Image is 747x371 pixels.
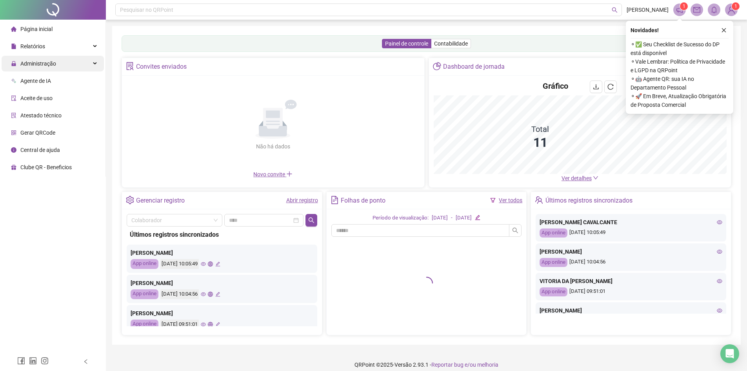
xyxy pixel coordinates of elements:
[607,84,614,90] span: reload
[308,217,314,223] span: search
[562,175,592,181] span: Ver detalhes
[160,320,199,329] div: [DATE] 09:51:01
[711,6,718,13] span: bell
[11,147,16,153] span: info-circle
[631,26,659,35] span: Novidades !
[136,60,187,73] div: Convites enviados
[717,278,722,284] span: eye
[540,218,722,227] div: [PERSON_NAME] CAVALCANTE
[83,359,89,364] span: left
[394,362,412,368] span: Versão
[208,322,213,327] span: global
[443,60,505,73] div: Dashboard de jornada
[545,194,632,207] div: Últimos registros sincronizados
[631,75,729,92] span: ⚬ 🤖 Agente QR: sua IA no Departamento Pessoal
[540,258,567,267] div: App online
[385,40,428,47] span: Painel de controle
[201,292,206,297] span: eye
[612,7,618,13] span: search
[490,197,496,203] span: filter
[433,62,441,70] span: pie-chart
[131,279,313,287] div: [PERSON_NAME]
[627,5,669,14] span: [PERSON_NAME]
[631,40,729,57] span: ⚬ ✅ Seu Checklist de Sucesso do DP está disponível
[20,43,45,49] span: Relatórios
[499,197,522,203] a: Ver todos
[456,214,472,222] div: [DATE]
[721,27,727,33] span: close
[286,197,318,203] a: Abrir registro
[543,80,568,91] h4: Gráfico
[475,215,480,220] span: edit
[11,113,16,118] span: solution
[286,171,293,177] span: plus
[535,196,543,204] span: team
[126,62,134,70] span: solution
[432,214,448,222] div: [DATE]
[11,164,16,170] span: gift
[20,78,51,84] span: Agente de IA
[20,147,60,153] span: Central de ajuda
[11,26,16,32] span: home
[683,4,685,9] span: 1
[725,4,737,16] img: 82407
[17,357,25,365] span: facebook
[631,57,729,75] span: ⚬ Vale Lembrar: Política de Privacidade e LGPD na QRPoint
[341,194,385,207] div: Folhas de ponto
[130,230,314,239] div: Últimos registros sincronizados
[20,26,53,32] span: Página inicial
[593,175,598,181] span: down
[253,171,293,177] span: Novo convite
[431,362,498,368] span: Reportar bug e/ou melhoria
[131,249,313,257] div: [PERSON_NAME]
[131,320,158,329] div: App online
[717,249,722,254] span: eye
[126,196,134,204] span: setting
[451,214,453,222] div: -
[201,261,206,267] span: eye
[131,259,158,269] div: App online
[540,277,722,285] div: VITORIA DA [PERSON_NAME]
[540,228,567,238] div: App online
[11,95,16,101] span: audit
[29,357,37,365] span: linkedin
[373,214,429,222] div: Período de visualização:
[11,44,16,49] span: file
[631,92,729,109] span: ⚬ 🚀 Em Breve, Atualização Obrigatória de Proposta Comercial
[20,164,72,170] span: Clube QR - Beneficios
[717,219,722,225] span: eye
[676,6,683,13] span: notification
[215,292,220,297] span: edit
[160,289,199,299] div: [DATE] 10:04:56
[20,130,55,136] span: Gerar QRCode
[540,228,722,238] div: [DATE] 10:05:49
[215,261,220,267] span: edit
[512,227,518,234] span: search
[720,344,739,363] div: Open Intercom Messenger
[540,247,722,256] div: [PERSON_NAME]
[434,40,468,47] span: Contabilidade
[11,130,16,135] span: qrcode
[20,95,53,101] span: Aceite de uso
[201,322,206,327] span: eye
[540,287,722,296] div: [DATE] 09:51:01
[41,357,49,365] span: instagram
[734,4,737,9] span: 1
[208,292,213,297] span: global
[20,60,56,67] span: Administração
[540,258,722,267] div: [DATE] 10:04:56
[237,142,309,151] div: Não há dados
[11,61,16,66] span: lock
[732,2,740,10] sup: Atualize o seu contato no menu Meus Dados
[420,277,433,289] span: loading
[160,259,199,269] div: [DATE] 10:05:49
[131,289,158,299] div: App online
[20,112,62,119] span: Atestado técnico
[136,194,185,207] div: Gerenciar registro
[680,2,688,10] sup: 1
[215,322,220,327] span: edit
[717,308,722,313] span: eye
[593,84,599,90] span: download
[540,306,722,315] div: [PERSON_NAME]
[208,261,213,267] span: global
